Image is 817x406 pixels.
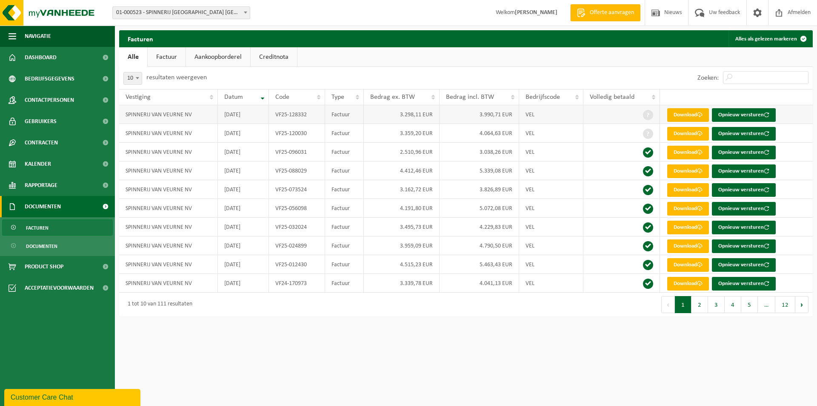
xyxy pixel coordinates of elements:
td: 3.339,78 EUR [364,274,439,293]
a: Factuur [148,47,186,67]
td: [DATE] [218,255,269,274]
td: VEL [519,105,583,124]
button: Opnieuw versturen [712,146,776,159]
td: SPINNERIJ VAN VEURNE NV [119,124,218,143]
td: SPINNERIJ VAN VEURNE NV [119,199,218,218]
a: Download [667,221,709,234]
td: Factuur [325,105,364,124]
td: SPINNERIJ VAN VEURNE NV [119,218,218,236]
td: Factuur [325,274,364,293]
td: VF25-024899 [269,236,325,255]
td: [DATE] [218,161,269,180]
td: VF25-120030 [269,124,325,143]
td: [DATE] [218,236,269,255]
button: 4 [725,296,741,313]
button: Alles als gelezen markeren [728,30,812,47]
td: 2.510,96 EUR [364,143,439,161]
button: 12 [775,296,795,313]
a: Download [667,239,709,253]
td: VEL [519,180,583,199]
span: Product Shop [25,256,63,277]
span: Bedrijfscode [526,94,560,101]
span: Offerte aanvragen [588,9,636,17]
a: Download [667,127,709,141]
button: 5 [741,296,758,313]
a: Creditnota [251,47,297,67]
a: Alle [119,47,147,67]
span: 01-000523 - SPINNERIJ VAN VEURNE NV - VEURNE [112,6,250,19]
a: Download [667,202,709,216]
span: Documenten [25,196,61,217]
a: Offerte aanvragen [570,4,640,21]
td: 4.191,80 EUR [364,199,439,218]
td: Factuur [325,124,364,143]
a: Download [667,183,709,197]
td: 4.229,83 EUR [440,218,519,236]
td: SPINNERIJ VAN VEURNE NV [119,274,218,293]
td: 3.162,72 EUR [364,180,439,199]
td: VEL [519,161,583,180]
label: Zoeken: [697,75,719,81]
button: Opnieuw versturen [712,127,776,141]
td: Factuur [325,161,364,180]
a: Documenten [2,238,113,254]
button: Opnieuw versturen [712,164,776,178]
td: VEL [519,274,583,293]
td: [DATE] [218,199,269,218]
td: [DATE] [218,180,269,199]
td: VEL [519,199,583,218]
span: 01-000523 - SPINNERIJ VAN VEURNE NV - VEURNE [113,7,250,19]
span: Type [331,94,344,101]
td: SPINNERIJ VAN VEURNE NV [119,180,218,199]
td: Factuur [325,218,364,236]
span: Bedrag ex. BTW [370,94,415,101]
td: VF25-056098 [269,199,325,218]
td: VF25-088029 [269,161,325,180]
td: SPINNERIJ VAN VEURNE NV [119,143,218,161]
td: VEL [519,218,583,236]
button: Opnieuw versturen [712,239,776,253]
label: resultaten weergeven [146,74,207,81]
a: Download [667,258,709,272]
td: VEL [519,143,583,161]
td: 4.064,63 EUR [440,124,519,143]
span: Vestiging [126,94,151,101]
span: Bedrag incl. BTW [446,94,494,101]
td: SPINNERIJ VAN VEURNE NV [119,105,218,124]
a: Download [667,164,709,178]
td: SPINNERIJ VAN VEURNE NV [119,236,218,255]
button: Previous [661,296,675,313]
iframe: chat widget [4,387,142,406]
td: [DATE] [218,274,269,293]
td: 4.041,13 EUR [440,274,519,293]
td: SPINNERIJ VAN VEURNE NV [119,255,218,274]
strong: [PERSON_NAME] [515,9,557,16]
span: Code [275,94,289,101]
td: 5.463,43 EUR [440,255,519,274]
td: VF25-032024 [269,218,325,236]
td: VEL [519,124,583,143]
button: Opnieuw versturen [712,108,776,122]
td: Factuur [325,180,364,199]
td: VEL [519,255,583,274]
td: 4.515,23 EUR [364,255,439,274]
td: VF25-128332 [269,105,325,124]
button: Next [795,296,808,313]
span: 10 [124,72,142,84]
a: Facturen [2,219,113,236]
td: [DATE] [218,143,269,161]
span: Contracten [25,132,58,153]
td: [DATE] [218,218,269,236]
a: Download [667,108,709,122]
span: Dashboard [25,47,57,68]
span: Acceptatievoorwaarden [25,277,94,299]
td: VF25-012430 [269,255,325,274]
button: 1 [675,296,691,313]
a: Download [667,277,709,291]
td: Factuur [325,143,364,161]
span: Contactpersonen [25,89,74,111]
span: Documenten [26,238,57,254]
span: Gebruikers [25,111,57,132]
button: Opnieuw versturen [712,258,776,272]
